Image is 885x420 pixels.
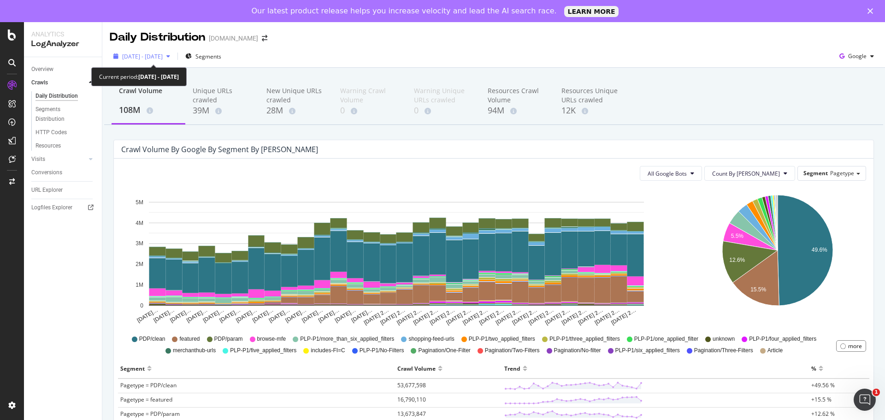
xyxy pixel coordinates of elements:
span: merchanthub-urls [173,347,216,355]
div: Overview [31,65,53,74]
div: Visits [31,154,45,164]
div: Conversions [31,168,62,177]
span: PLP-P1/three_applied_filters [549,335,620,343]
span: 1 [873,389,880,396]
span: +12.62 % [811,410,835,418]
text: 2M [136,261,143,267]
span: Pagination/Two-Filters [485,347,540,355]
a: Visits [31,154,86,164]
div: Current period: [99,71,179,82]
text: 0 [140,302,143,309]
span: PLP-P1/two_applied_filters [469,335,535,343]
a: Resources [35,141,95,151]
text: 15.5% [750,286,766,293]
button: [DATE] - [DATE] [110,49,174,64]
div: arrow-right-arrow-left [262,35,267,41]
div: Daily Distribution [35,91,78,101]
a: URL Explorer [31,185,95,195]
div: 0 [414,105,473,117]
div: [DOMAIN_NAME] [209,34,258,43]
text: 5.5% [731,233,743,239]
span: PLP-P1/more_than_six_applied_filters [300,335,394,343]
button: Segments [182,49,225,64]
text: 1M [136,282,143,288]
a: LEARN MORE [564,6,619,17]
div: 108M [119,104,178,116]
div: Crawls [31,78,48,88]
span: PDP/param [214,335,243,343]
div: HTTP Codes [35,128,67,137]
text: 3M [136,241,143,247]
span: Google [848,52,867,60]
iframe: Intercom live chat [854,389,876,411]
div: Our latest product release helps you increase velocity and lead the AI search race. [252,6,557,16]
button: All Google Bots [640,166,702,181]
span: PLP-P1/six_applied_filters [615,347,680,355]
div: Unique URLs crawled [193,86,252,105]
span: 13,673,847 [397,410,426,418]
span: +49.56 % [811,381,835,389]
span: Segment [803,169,828,177]
svg: A chart. [690,188,865,326]
span: [DATE] - [DATE] [122,53,163,60]
span: Pagetype [830,169,854,177]
span: unknown [713,335,735,343]
div: 12K [561,105,620,117]
div: Warning Unique URLs crawled [414,86,473,105]
div: New Unique URLs crawled [266,86,325,105]
span: All Google Bots [648,170,687,177]
text: 4M [136,220,143,226]
text: 49.6% [811,247,827,253]
span: PDP/clean [139,335,165,343]
span: PLP-P1/one_applied_filter [634,335,698,343]
b: [DATE] - [DATE] [138,73,179,81]
span: Pagination/One-Filter [418,347,470,355]
button: Count By [PERSON_NAME] [704,166,795,181]
text: 5M [136,199,143,206]
svg: A chart. [121,188,671,326]
div: Analytics [31,30,94,39]
span: Segments [195,53,221,60]
div: Crawl Volume [119,86,178,104]
span: Pagination/Three-Filters [694,347,753,355]
span: featured [179,335,200,343]
span: Article [767,347,783,355]
div: 28M [266,105,325,117]
div: 0 [340,105,399,117]
a: Daily Distribution [35,91,95,101]
button: Google [836,49,878,64]
div: LogAnalyzer [31,39,94,49]
div: Trend [504,361,520,376]
div: Warning Crawl Volume [340,86,399,105]
div: Resources [35,141,61,151]
a: Conversions [31,168,95,177]
div: Daily Distribution [110,30,205,45]
span: PLP-P1/No-Filters [360,347,404,355]
a: Segments Distribution [35,105,95,124]
span: Count By Day [712,170,780,177]
div: Resources Unique URLs crawled [561,86,620,105]
a: Overview [31,65,95,74]
span: 53,677,598 [397,381,426,389]
div: % [811,361,816,376]
span: shopping-feed-urls [408,335,454,343]
div: Crawl Volume by google by Segment by [PERSON_NAME] [121,145,318,154]
div: Crawl Volume [397,361,436,376]
a: HTTP Codes [35,128,95,137]
div: 94M [488,105,547,117]
span: browse-mfe [257,335,286,343]
span: 16,790,110 [397,396,426,403]
span: includes-FI=C [311,347,345,355]
div: Segment [120,361,145,376]
a: Logfiles Explorer [31,203,95,213]
div: Close [867,8,877,14]
span: Pagetype = PDP/clean [120,381,177,389]
a: Crawls [31,78,86,88]
span: Pagetype = featured [120,396,172,403]
span: PLP-P1/four_applied_filters [749,335,816,343]
span: +15.5 % [811,396,832,403]
span: Pagetype = PDP/param [120,410,180,418]
text: 12.6% [729,257,745,263]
